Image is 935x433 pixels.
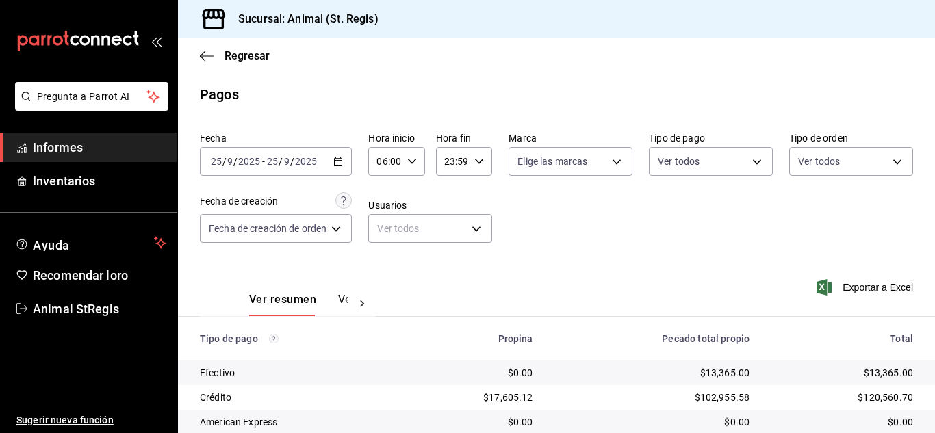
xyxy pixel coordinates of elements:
[662,333,750,344] font: Pecado total propio
[517,156,587,167] font: Elige las marcas
[10,99,168,114] a: Pregunta a Parrot AI
[238,156,261,167] input: ----
[16,415,114,425] font: Sugerir nueva función
[200,49,270,62] button: Regresar
[283,156,290,167] input: --
[151,36,162,47] button: abrir_cajón_menú
[269,334,279,343] svg: Los pagos realizados con Pay y otras terminales son montos brutos.
[658,156,700,167] font: Ver todos
[509,133,537,144] font: Marca
[200,417,277,428] font: American Express
[798,156,840,167] font: Ver todos
[200,196,278,207] font: Fecha de creación
[294,156,318,167] input: ----
[200,133,227,144] font: Fecha
[858,392,913,403] font: $120,560.70
[200,367,235,378] font: Efectivo
[249,292,348,316] div: pestañas de navegación
[266,156,279,167] input: --
[789,133,848,144] font: Tipo de orden
[498,333,533,344] font: Propina
[724,417,750,428] font: $0.00
[200,392,231,403] font: Crédito
[249,293,316,306] font: Ver resumen
[888,417,913,428] font: $0.00
[483,392,533,403] font: $17,605.12
[200,333,258,344] font: Tipo de pago
[368,133,414,144] font: Hora inicio
[262,156,265,167] font: -
[508,417,533,428] font: $0.00
[368,200,407,211] font: Usuarios
[200,86,239,103] font: Pagos
[33,238,70,252] font: Ayuda
[843,282,913,293] font: Exportar a Excel
[210,156,222,167] input: --
[209,223,326,234] font: Fecha de creación de orden
[227,156,233,167] input: --
[225,49,270,62] font: Regresar
[33,268,128,283] font: Recomendar loro
[33,174,95,188] font: Inventarios
[222,156,227,167] font: /
[890,333,913,344] font: Total
[15,82,168,111] button: Pregunta a Parrot AI
[233,156,238,167] font: /
[508,367,533,378] font: $0.00
[238,12,379,25] font: Sucursal: Animal (St. Regis)
[864,367,914,378] font: $13,365.00
[37,91,130,102] font: Pregunta a Parrot AI
[279,156,283,167] font: /
[649,133,705,144] font: Tipo de pago
[695,392,750,403] font: $102,955.58
[290,156,294,167] font: /
[33,302,119,316] font: Animal StRegis
[338,293,389,306] font: Ver pagos
[436,133,471,144] font: Hora fin
[819,279,913,296] button: Exportar a Excel
[33,140,83,155] font: Informes
[700,367,750,378] font: $13,365.00
[377,223,419,234] font: Ver todos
